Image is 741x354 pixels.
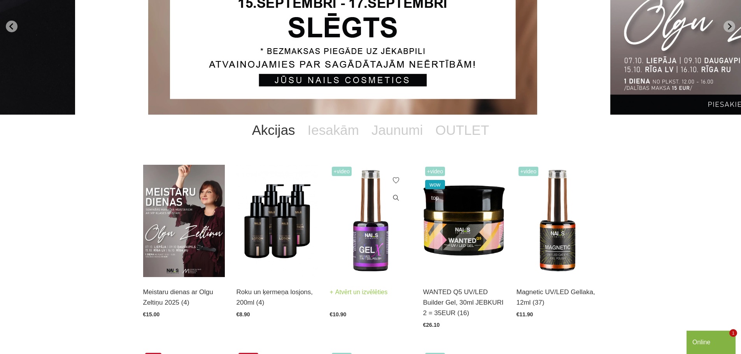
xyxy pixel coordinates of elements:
span: +Video [425,167,445,176]
img: Ilgnoturīga gellaka, kas sastāv no metāla mikrodaļiņām, kuras īpaša magnēta ietekmē var pārvērst ... [517,165,598,277]
a: Atvērt un izvēlēties [330,287,388,298]
button: Next slide [723,21,735,32]
span: €11.90 [517,311,533,317]
img: BAROJOŠS roku un ķermeņa LOSJONSBALI COCONUT barojošs roku un ķermeņa losjons paredzēts jebkura t... [236,165,318,277]
span: wow [425,180,445,189]
a: Meistaru dienas ar Olgu Zeltiņu 2025 (4) [143,287,225,308]
img: Trīs vienā - bāze, tonis, tops (trausliem nagiem vēlams papildus lietot bāzi). Ilgnoturīga un int... [330,165,412,277]
a: Jaunumi [365,115,429,146]
span: €8.90 [236,311,250,317]
a: WANTED Q5 UV/LED Builder Gel, 30ml JEBKURI 2 = 35EUR (16) [423,287,505,319]
a: Iesakām [301,115,365,146]
span: €10.90 [330,311,347,317]
iframe: chat widget [687,329,737,354]
a: Akcijas [246,115,301,146]
span: +Video [332,167,352,176]
img: ✨ Meistaru dienas ar Olgu Zeltiņu 2025 ✨🍂 RUDENS / Seminārs manikīra meistariem 🍂📍 Liepāja – 7. o... [143,165,225,277]
a: Magnetic UV/LED Gellaka, 12ml (37) [517,287,598,308]
a: Roku un ķermeņa losjons, 200ml (4) [236,287,318,308]
span: €26.10 [423,322,440,328]
span: €15.00 [143,311,160,317]
a: OUTLET [429,115,495,146]
img: Gels WANTED NAILS cosmetics tehniķu komanda ir radījusi gelu, kas ilgi jau ir katra meistara mekl... [423,165,505,277]
span: +Video [519,167,539,176]
button: Go to last slide [6,21,18,32]
span: top [425,193,445,202]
